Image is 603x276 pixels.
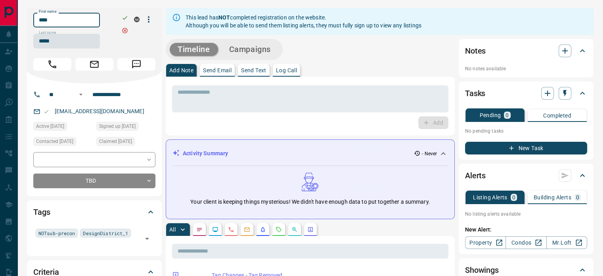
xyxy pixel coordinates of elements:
[543,113,571,118] p: Completed
[203,68,232,73] p: Send Email
[241,68,266,73] p: Send Text
[465,236,506,249] a: Property
[33,137,92,148] div: Mon Nov 15 2021
[260,226,266,233] svg: Listing Alerts
[465,210,587,218] p: No listing alerts available
[546,236,587,249] a: Mr.Loft
[169,68,193,73] p: Add Note
[465,84,587,103] div: Tasks
[33,174,155,188] div: TBD
[218,14,230,21] strong: NOT
[221,43,279,56] button: Campaigns
[186,10,421,33] div: This lead has completed registration on the website. Although you will be able to send them listi...
[465,142,587,154] button: New Task
[479,112,501,118] p: Pending
[473,195,507,200] p: Listing Alerts
[44,109,49,114] svg: Email Valid
[36,137,73,145] span: Contacted [DATE]
[465,65,587,72] p: No notes available
[33,122,92,133] div: Sat Nov 13 2021
[276,68,297,73] p: Log Call
[276,226,282,233] svg: Requests
[465,226,587,234] p: New Alert:
[422,150,437,157] p: - Never
[33,206,50,218] h2: Tags
[534,195,571,200] p: Building Alerts
[505,112,509,118] p: 0
[512,195,515,200] p: 0
[244,226,250,233] svg: Emails
[33,203,155,222] div: Tags
[39,30,56,35] label: Last name
[36,122,64,130] span: Active [DATE]
[291,226,298,233] svg: Opportunities
[76,90,86,99] button: Open
[96,122,155,133] div: Sat Nov 13 2021
[190,198,430,206] p: Your client is keeping things mysterious! We didn't have enough data to put together a summary.
[39,9,56,14] label: First name
[170,43,218,56] button: Timeline
[99,137,132,145] span: Claimed [DATE]
[183,149,228,158] p: Activity Summary
[465,44,486,57] h2: Notes
[228,226,234,233] svg: Calls
[75,58,113,71] span: Email
[55,108,144,114] a: [EMAIL_ADDRESS][DOMAIN_NAME]
[117,58,155,71] span: Message
[142,233,153,244] button: Open
[172,146,448,161] div: Activity Summary- Never
[465,87,485,100] h2: Tasks
[169,227,176,232] p: All
[465,169,486,182] h2: Alerts
[465,125,587,137] p: No pending tasks
[99,122,136,130] span: Signed up [DATE]
[576,195,579,200] p: 0
[38,229,75,237] span: NOTsub-precon
[196,226,203,233] svg: Notes
[83,229,128,237] span: DesignDistrict_1
[33,58,71,71] span: Call
[505,236,546,249] a: Condos
[134,17,140,22] div: mrloft.ca
[96,137,155,148] div: Sat Nov 13 2021
[465,166,587,185] div: Alerts
[307,226,314,233] svg: Agent Actions
[212,226,218,233] svg: Lead Browsing Activity
[465,41,587,60] div: Notes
